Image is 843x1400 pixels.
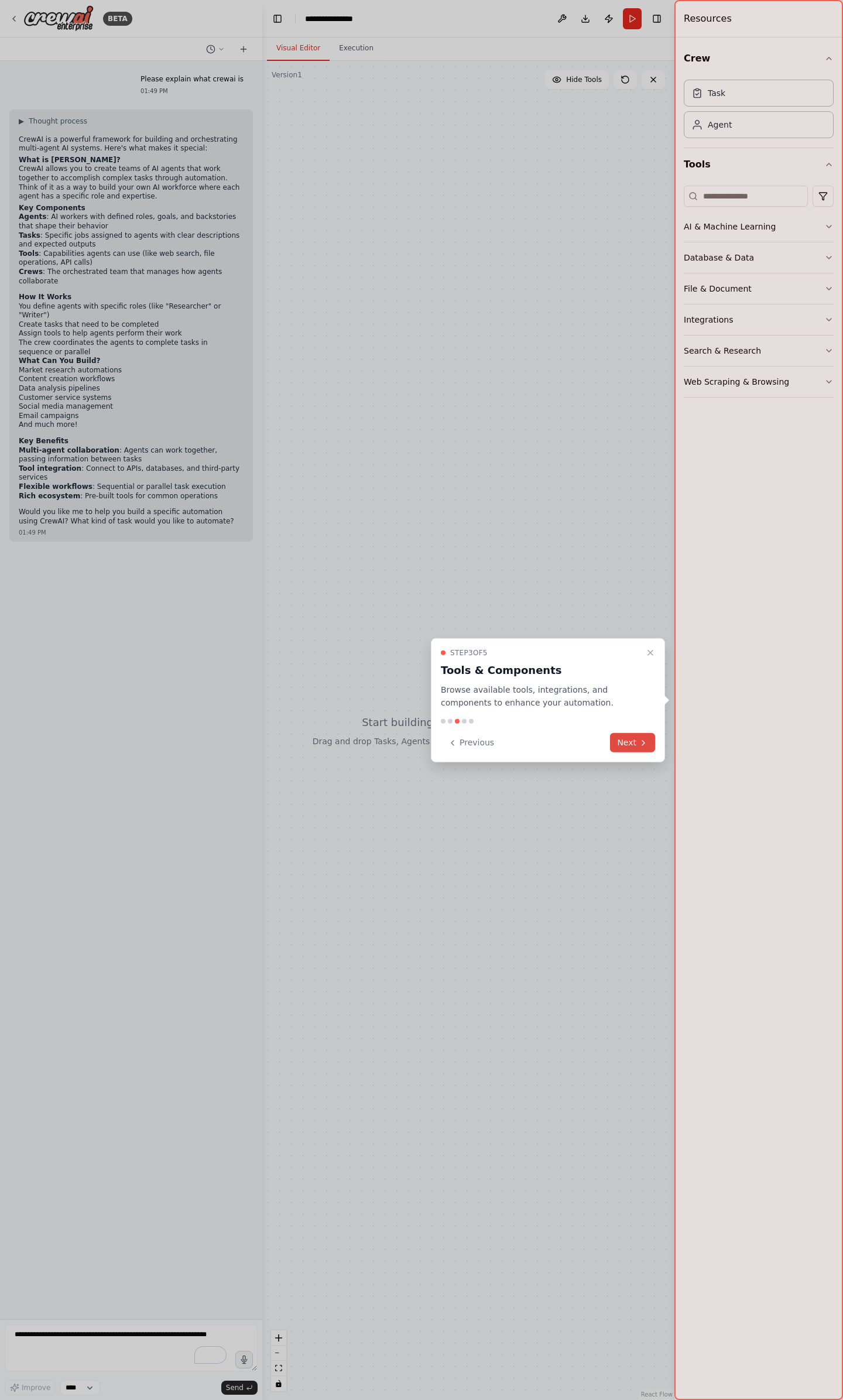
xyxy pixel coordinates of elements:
[441,683,641,710] p: Browse available tools, integrations, and components to enhance your automation.
[269,11,286,27] button: Hide left sidebar
[441,733,501,752] button: Previous
[441,662,641,678] h3: Tools & Components
[450,648,488,657] span: Step 3 of 5
[643,645,657,659] button: Close walkthrough
[610,733,655,752] button: Next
